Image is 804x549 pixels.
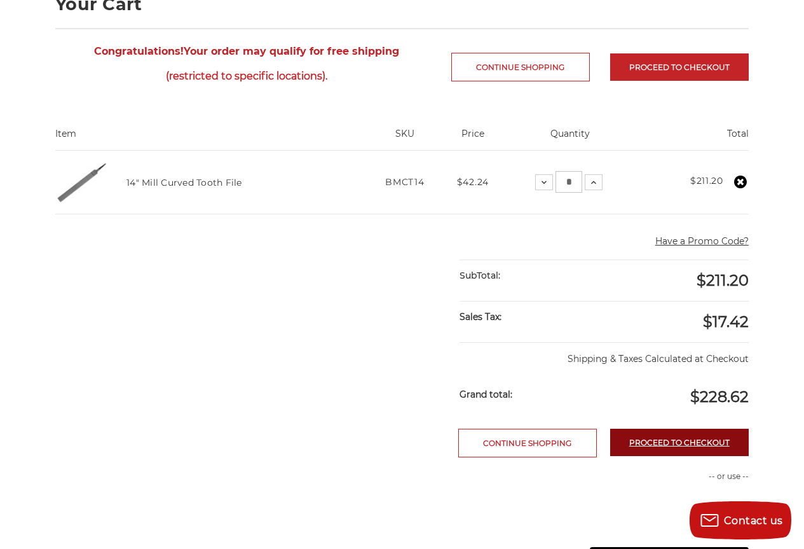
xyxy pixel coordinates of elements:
[460,389,512,400] strong: Grand total:
[126,177,242,188] a: 14" Mill Curved Tooth File
[703,312,749,331] span: $17.42
[460,342,748,366] p: Shipping & Taxes Calculated at Checkout
[451,53,590,81] a: Continue Shopping
[460,260,604,291] div: SubTotal:
[94,45,184,57] strong: Congratulations!
[655,235,749,248] button: Have a Promo Code?
[460,311,501,323] strong: Sales Tax:
[590,471,749,482] p: -- or use --
[555,171,582,193] input: 14" Mill Curved Tooth File Quantity:
[457,176,489,188] span: $42.24
[55,39,438,88] span: Your order may qualify for free shipping
[55,127,367,150] th: Item
[697,271,749,289] span: $211.20
[590,496,749,521] iframe: PayPal-paypal
[367,127,442,150] th: SKU
[610,53,749,81] a: Proceed to checkout
[610,429,749,456] a: Proceed to checkout
[690,501,791,539] button: Contact us
[724,515,783,527] span: Contact us
[55,153,113,211] img: 14" Mill Curved Tooth File with Tang
[385,176,424,188] span: BMCT14
[442,127,503,150] th: Price
[458,429,597,457] a: Continue Shopping
[503,127,636,150] th: Quantity
[55,64,438,88] span: (restricted to specific locations).
[690,175,723,186] strong: $211.20
[636,127,749,150] th: Total
[690,387,749,406] span: $228.62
